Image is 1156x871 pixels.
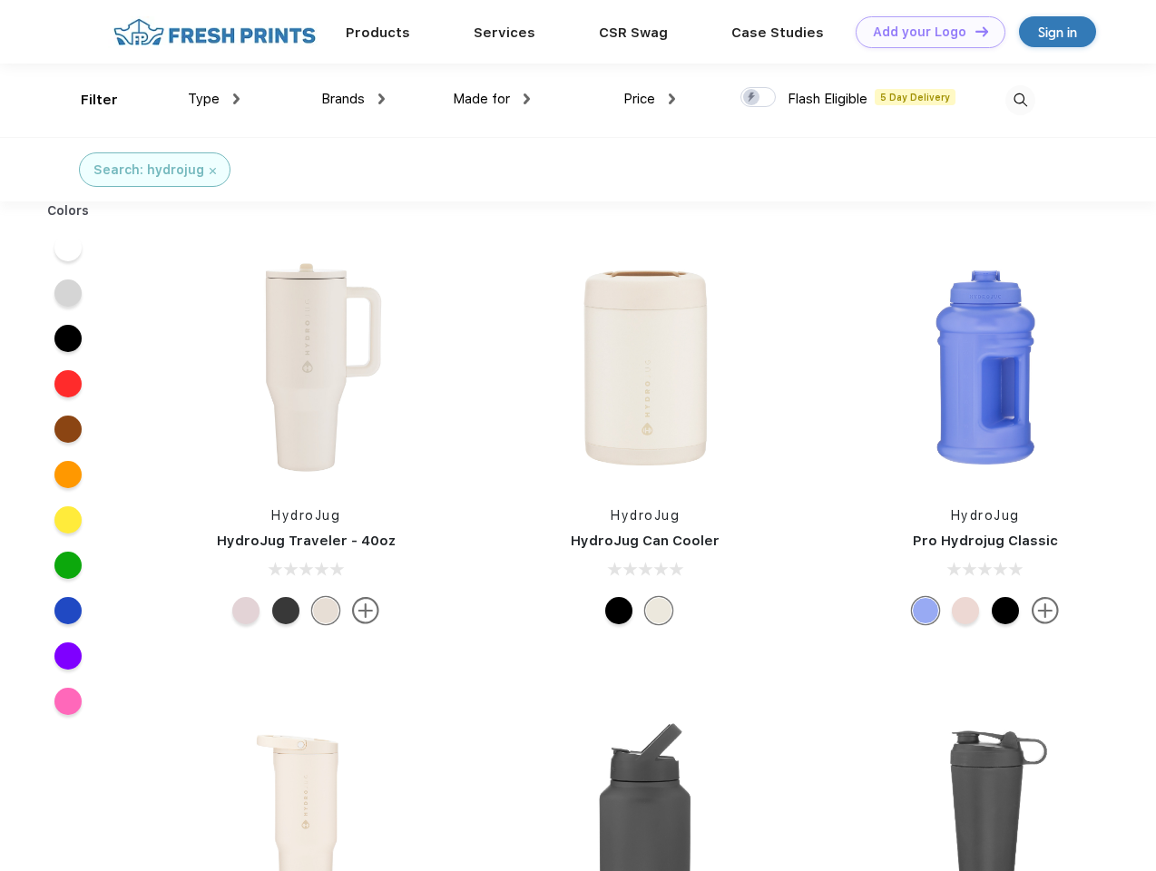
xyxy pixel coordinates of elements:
div: Black [992,597,1019,624]
span: Flash Eligible [788,91,867,107]
div: Filter [81,90,118,111]
img: func=resize&h=266 [865,247,1106,488]
img: more.svg [1032,597,1059,624]
img: func=resize&h=266 [185,247,426,488]
a: HydroJug Can Cooler [571,533,720,549]
div: Colors [34,201,103,220]
a: HydroJug [951,508,1020,523]
div: Cream [645,597,672,624]
span: Made for [453,91,510,107]
a: Pro Hydrojug Classic [913,533,1058,549]
a: HydroJug [271,508,340,523]
img: func=resize&h=266 [524,247,766,488]
img: dropdown.png [233,93,240,104]
img: desktop_search.svg [1005,85,1035,115]
span: Brands [321,91,365,107]
div: Pink Sand [232,597,260,624]
div: Black [272,597,299,624]
div: Cream [312,597,339,624]
img: dropdown.png [669,93,675,104]
a: Sign in [1019,16,1096,47]
img: dropdown.png [524,93,530,104]
div: Black [605,597,632,624]
div: Add your Logo [873,24,966,40]
span: Type [188,91,220,107]
img: dropdown.png [378,93,385,104]
div: Hyper Blue [912,597,939,624]
div: Sign in [1038,22,1077,43]
img: more.svg [352,597,379,624]
a: HydroJug [611,508,680,523]
a: HydroJug Traveler - 40oz [217,533,396,549]
a: Products [346,24,410,41]
span: 5 Day Delivery [875,89,955,105]
div: Pink Sand [952,597,979,624]
img: DT [975,26,988,36]
img: filter_cancel.svg [210,168,216,174]
img: fo%20logo%202.webp [108,16,321,48]
div: Search: hydrojug [93,161,204,180]
span: Price [623,91,655,107]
